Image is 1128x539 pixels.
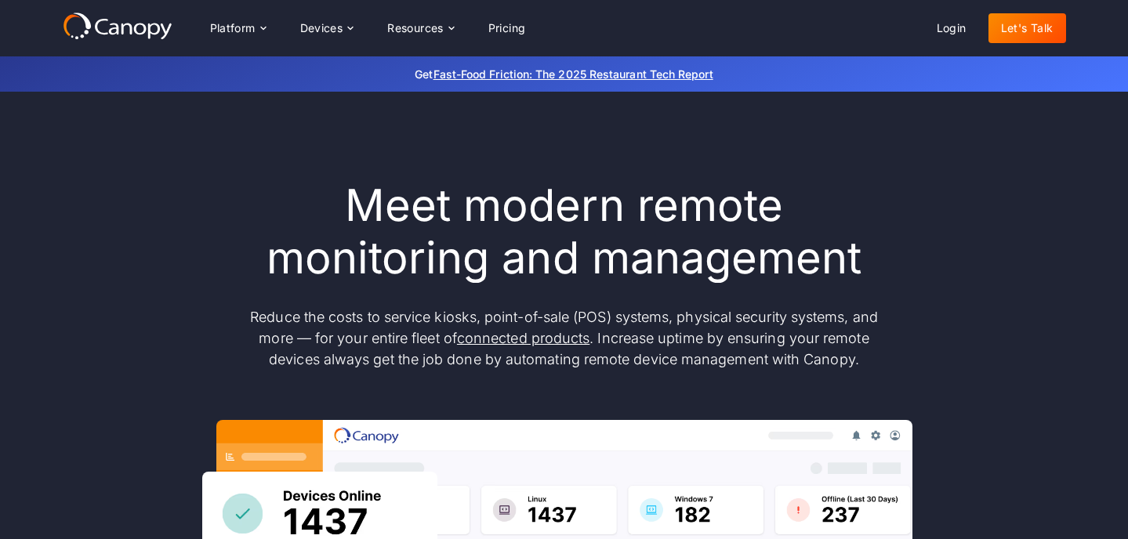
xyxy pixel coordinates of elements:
[387,23,444,34] div: Resources
[988,13,1066,43] a: Let's Talk
[457,330,589,346] a: connected products
[210,23,256,34] div: Platform
[300,23,343,34] div: Devices
[924,13,979,43] a: Login
[288,13,366,44] div: Devices
[235,306,894,370] p: Reduce the costs to service kiosks, point-of-sale (POS) systems, physical security systems, and m...
[180,66,948,82] p: Get
[198,13,278,44] div: Platform
[476,13,539,43] a: Pricing
[375,13,466,44] div: Resources
[433,67,713,81] a: Fast-Food Friction: The 2025 Restaurant Tech Report
[235,179,894,284] h1: Meet modern remote monitoring and management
